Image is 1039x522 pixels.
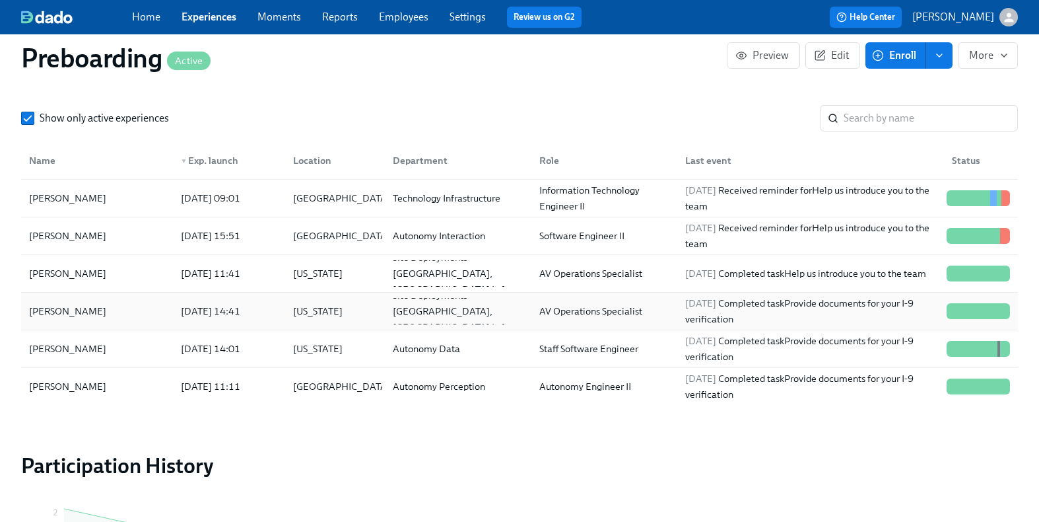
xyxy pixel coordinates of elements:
[685,184,716,196] span: [DATE]
[283,147,382,174] div: Location
[926,42,953,69] button: enroll
[680,295,941,327] div: Completed task Provide documents for your I-9 verification
[288,266,382,281] div: [US_STATE]
[53,508,57,517] tspan: 2
[21,217,1018,255] div: [PERSON_NAME][DATE] 15:51[GEOGRAPHIC_DATA]Autonomy InteractionSoftware Engineer II[DATE] Received...
[680,220,941,252] div: Received reminder for Help us introduce you to the team
[24,147,170,174] div: Name
[947,153,1015,168] div: Status
[387,341,529,357] div: Autonomy Data
[40,111,169,126] span: Show only active experiences
[534,182,675,214] div: Information Technology Engineer II
[24,153,170,168] div: Name
[680,182,941,214] div: Received reminder for Help us introduce you to the team
[680,371,941,402] div: Completed task Provide documents for your I-9 verification
[288,190,395,206] div: [GEOGRAPHIC_DATA]
[514,11,575,24] a: Review us on G2
[534,153,675,168] div: Role
[176,303,283,319] div: [DATE] 14:41
[941,147,1015,174] div: Status
[288,228,395,244] div: [GEOGRAPHIC_DATA]
[24,266,170,281] div: [PERSON_NAME]
[176,228,283,244] div: [DATE] 15:51
[288,153,382,168] div: Location
[21,11,73,24] img: dado
[387,379,529,394] div: Autonomy Perception
[675,147,941,174] div: Last event
[727,42,800,69] button: Preview
[24,341,170,357] div: [PERSON_NAME]
[738,49,789,62] span: Preview
[24,379,170,394] div: [PERSON_NAME]
[680,266,941,281] div: Completed task Help us introduce you to the team
[830,7,902,28] button: Help Center
[24,190,170,206] div: [PERSON_NAME]
[21,42,211,74] h1: Preboarding
[534,266,675,281] div: AV Operations Specialist
[288,379,395,394] div: [GEOGRAPHIC_DATA]
[182,11,236,23] a: Experiences
[534,228,675,244] div: Software Engineer II
[132,11,160,23] a: Home
[387,190,529,206] div: Technology Infrastructure
[387,287,529,335] div: Site Deployments-[GEOGRAPHIC_DATA], [GEOGRAPHIC_DATA] Lyft
[288,303,348,319] div: [US_STATE]
[680,333,941,365] div: Completed task Provide documents for your I-9 verification
[844,105,1018,131] input: Search by name
[836,11,895,24] span: Help Center
[176,153,283,168] div: Exp. launch
[685,335,716,347] span: [DATE]
[21,255,1018,293] div: [PERSON_NAME][DATE] 11:41[US_STATE]Site Deployments-[GEOGRAPHIC_DATA], [GEOGRAPHIC_DATA] LyftAV O...
[507,7,582,28] button: Review us on G2
[534,341,675,357] div: Staff Software Engineer
[685,222,716,234] span: [DATE]
[450,11,486,23] a: Settings
[24,228,170,244] div: [PERSON_NAME]
[181,158,187,165] span: ▼
[257,11,301,23] a: Moments
[865,42,926,69] button: Enroll
[176,190,283,206] div: [DATE] 09:01
[875,49,916,62] span: Enroll
[167,56,211,66] span: Active
[21,330,1018,368] div: [PERSON_NAME][DATE] 14:01[US_STATE]Autonomy DataStaff Software Engineer[DATE] Completed taskProvi...
[912,8,1018,26] button: [PERSON_NAME]
[534,379,675,394] div: Autonomy Engineer II
[24,303,170,319] div: [PERSON_NAME]
[21,453,1018,479] h2: Participation History
[685,297,716,309] span: [DATE]
[288,341,382,357] div: [US_STATE]
[387,153,529,168] div: Department
[379,11,428,23] a: Employees
[322,11,358,23] a: Reports
[805,42,860,69] button: Edit
[387,228,529,244] div: Autonomy Interaction
[680,153,941,168] div: Last event
[387,250,529,297] div: Site Deployments-[GEOGRAPHIC_DATA], [GEOGRAPHIC_DATA] Lyft
[685,373,716,385] span: [DATE]
[685,268,716,280] span: [DATE]
[912,10,994,24] p: [PERSON_NAME]
[529,147,675,174] div: Role
[176,266,283,281] div: [DATE] 11:41
[382,147,529,174] div: Department
[817,49,849,62] span: Edit
[176,379,283,394] div: [DATE] 11:11
[534,303,675,319] div: AV Operations Specialist
[176,341,283,357] div: [DATE] 14:01
[969,49,1007,62] span: More
[21,11,132,24] a: dado
[21,180,1018,217] div: [PERSON_NAME][DATE] 09:01[GEOGRAPHIC_DATA]Technology InfrastructureInformation Technology Enginee...
[170,147,283,174] div: ▼Exp. launch
[21,368,1018,405] div: [PERSON_NAME][DATE] 11:11[GEOGRAPHIC_DATA]Autonomy PerceptionAutonomy Engineer II[DATE] Completed...
[21,293,1018,330] div: [PERSON_NAME][DATE] 14:41[US_STATE]Site Deployments-[GEOGRAPHIC_DATA], [GEOGRAPHIC_DATA] LyftAV O...
[958,42,1018,69] button: More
